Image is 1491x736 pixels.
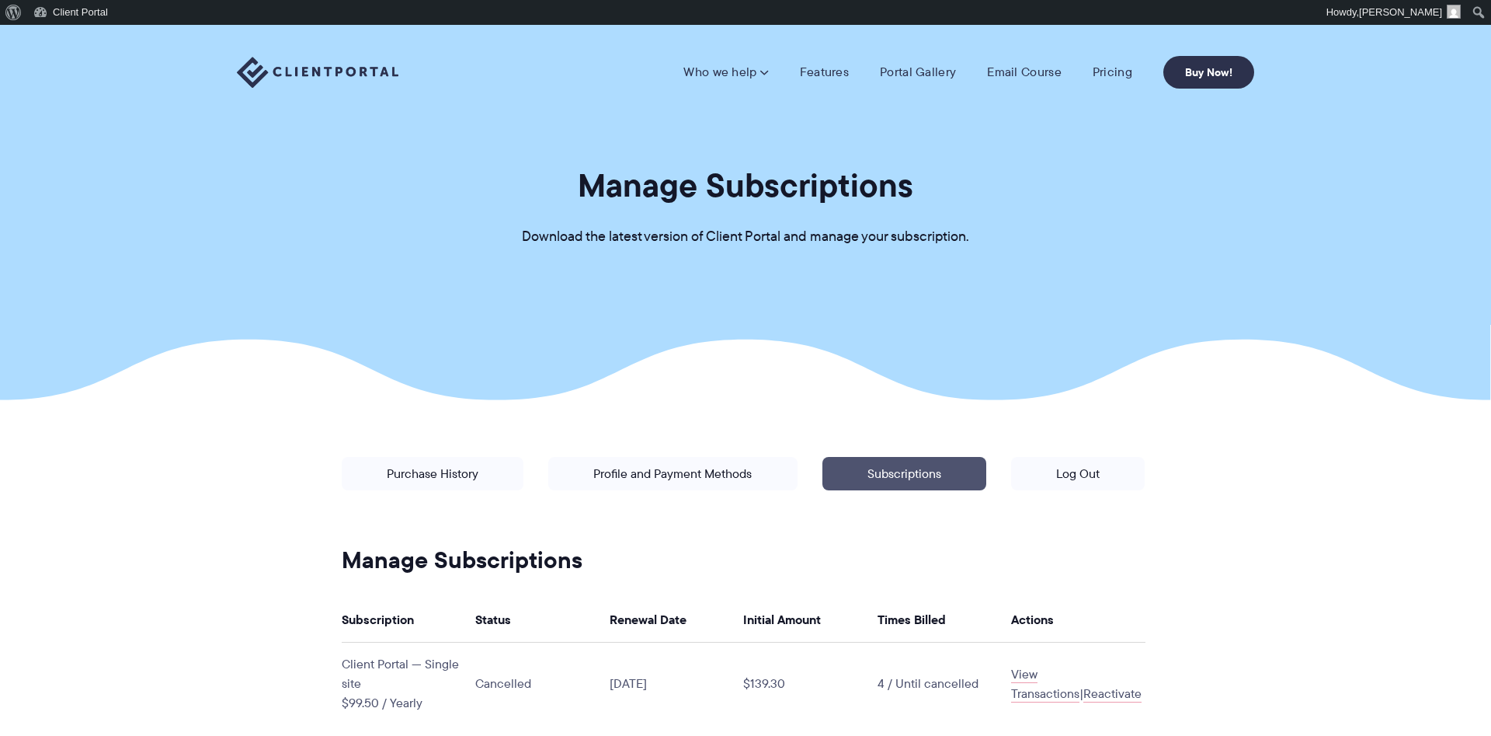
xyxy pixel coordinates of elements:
a: Profile and Payment Methods [548,457,797,490]
th: Times Billed [878,597,1012,643]
a: Features [800,65,849,80]
th: Actions [1011,597,1145,643]
th: Subscription [342,597,476,643]
a: Pricing [1093,65,1132,80]
a: Subscriptions [822,457,986,490]
span: $99.50 / Yearly [342,694,422,712]
span: [PERSON_NAME] [1359,6,1442,18]
th: Status [475,597,610,643]
h2: Manage Subscriptions [342,546,1145,575]
a: Portal Gallery [880,65,956,80]
span: Cancelled [475,675,531,692]
span: 4 / Until cancelled [878,675,978,692]
a: View Transactions [1011,665,1079,703]
a: Who we help [683,65,768,80]
a: Purchase History [342,457,523,490]
span: $139.30 [743,675,785,692]
th: Renewal Date [610,597,744,643]
a: Email Course [987,65,1062,80]
a: Log Out [1011,457,1145,490]
h1: Manage Subscriptions [578,165,913,206]
p: | | | [329,445,1157,557]
a: Reactivate [1083,685,1142,703]
td: | [1011,643,1145,725]
span: Client Portal — Single site [342,655,459,692]
span: [DATE] [610,675,647,692]
p: Download the latest version of Client Portal and manage your subscription. [522,225,969,249]
th: Initial Amount [743,597,878,643]
a: Buy Now! [1163,56,1254,89]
